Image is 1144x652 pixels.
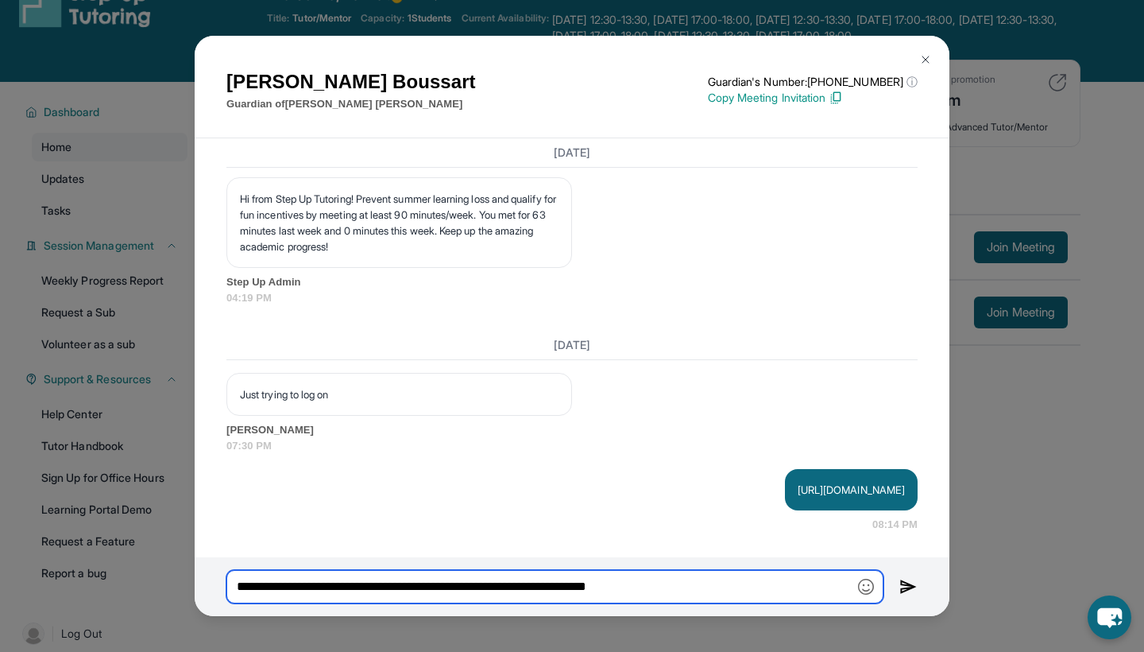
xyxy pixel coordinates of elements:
p: Guardian's Number: [PHONE_NUMBER] [708,74,918,90]
span: 04:19 PM [226,290,918,306]
img: Copy Icon [829,91,843,105]
span: ⓘ [906,74,918,90]
h3: [DATE] [226,145,918,161]
img: Emoji [858,579,874,595]
p: Just trying to log on [240,386,558,402]
button: chat-button [1088,596,1131,639]
span: 07:30 PM [226,438,918,454]
img: Send icon [899,577,918,596]
p: [URL][DOMAIN_NAME] [798,482,905,498]
p: Hi from Step Up Tutoring! Prevent summer learning loss and qualify for fun incentives by meeting ... [240,191,558,254]
img: Close Icon [919,53,932,66]
h1: [PERSON_NAME] Boussart [226,68,476,96]
span: 08:14 PM [872,517,918,533]
h3: [DATE] [226,337,918,353]
span: Step Up Admin [226,274,918,290]
p: Copy Meeting Invitation [708,90,918,106]
p: Guardian of [PERSON_NAME] [PERSON_NAME] [226,96,476,112]
span: [PERSON_NAME] [226,422,918,438]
